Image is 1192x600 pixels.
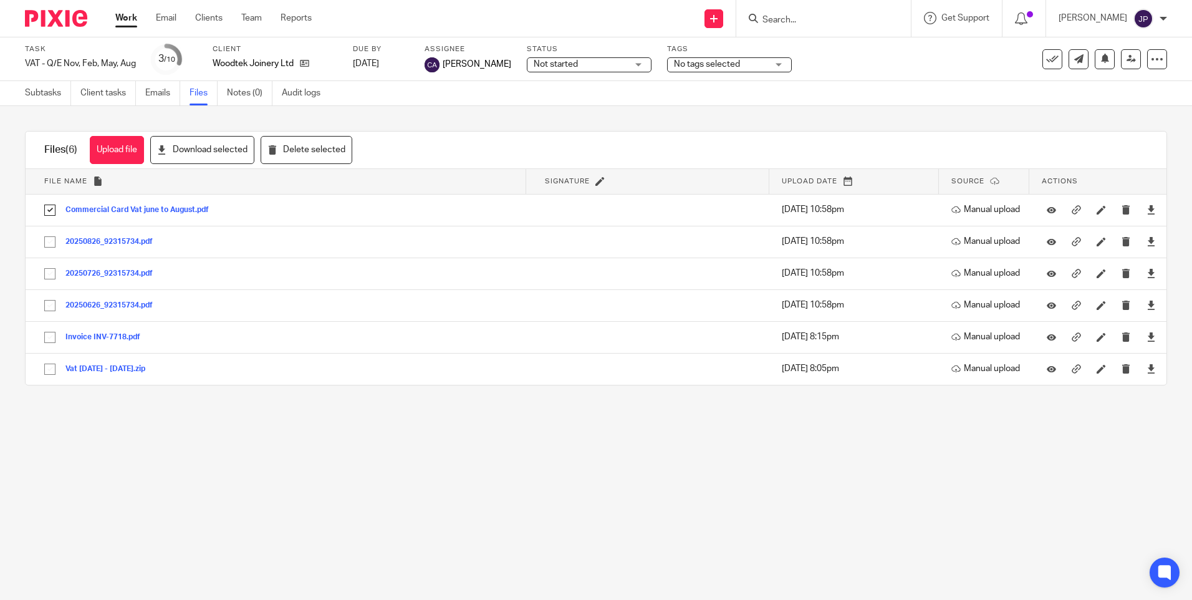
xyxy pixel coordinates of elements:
p: Manual upload [951,362,1023,375]
input: Select [38,262,62,286]
img: Pixie [25,10,87,27]
input: Search [761,15,873,26]
button: 20250626_92315734.pdf [65,301,162,310]
p: Manual upload [951,299,1023,311]
input: Select [38,326,62,349]
a: Emails [145,81,180,105]
a: Download [1146,235,1156,248]
input: Select [38,357,62,381]
h1: Files [44,143,77,157]
a: Download [1146,362,1156,375]
input: Select [38,198,62,222]
span: Source [951,178,984,185]
a: Team [241,12,262,24]
span: Signature [545,178,590,185]
span: Not started [534,60,578,69]
p: Manual upload [951,203,1023,216]
p: Woodtek Joinery Ltd [213,57,294,70]
p: Manual upload [951,235,1023,248]
a: Email [156,12,176,24]
button: Delete selected [261,136,352,164]
a: Subtasks [25,81,71,105]
a: Clients [195,12,223,24]
a: Work [115,12,137,24]
button: 20250726_92315734.pdf [65,269,162,278]
span: Upload date [782,178,837,185]
small: /10 [164,56,175,63]
p: [PERSON_NAME] [1059,12,1127,24]
span: Get Support [941,14,989,22]
a: Download [1146,331,1156,343]
a: Files [190,81,218,105]
p: Manual upload [951,267,1023,279]
p: [DATE] 10:58pm [782,235,933,248]
span: [DATE] [353,59,379,68]
div: VAT - Q/E Nov, Feb, May, Aug [25,57,136,70]
p: [DATE] 8:15pm [782,331,933,343]
img: svg%3E [1133,9,1153,29]
p: [DATE] 10:58pm [782,299,933,311]
label: Due by [353,44,409,54]
div: 3 [158,52,175,66]
img: svg%3E [425,57,440,72]
label: Tags [667,44,792,54]
input: Select [38,230,62,254]
p: [DATE] 8:05pm [782,362,933,375]
span: (6) [65,145,77,155]
p: [DATE] 10:58pm [782,267,933,279]
span: No tags selected [674,60,740,69]
span: Actions [1042,178,1078,185]
a: Download [1146,203,1156,216]
label: Status [527,44,651,54]
input: Select [38,294,62,317]
button: 20250826_92315734.pdf [65,238,162,246]
a: Download [1146,299,1156,311]
button: Upload file [90,136,144,164]
p: Manual upload [951,331,1023,343]
button: Download selected [150,136,254,164]
button: Commercial Card Vat june to August.pdf [65,206,218,215]
a: Notes (0) [227,81,272,105]
label: Task [25,44,136,54]
span: [PERSON_NAME] [443,58,511,70]
a: Audit logs [282,81,330,105]
span: File name [44,178,87,185]
a: Client tasks [80,81,136,105]
p: [DATE] 10:58pm [782,203,933,216]
a: Download [1146,267,1156,279]
a: Reports [281,12,312,24]
button: Invoice INV-7718.pdf [65,333,150,342]
label: Client [213,44,337,54]
label: Assignee [425,44,511,54]
button: Vat [DATE] - [DATE].zip [65,365,155,374]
